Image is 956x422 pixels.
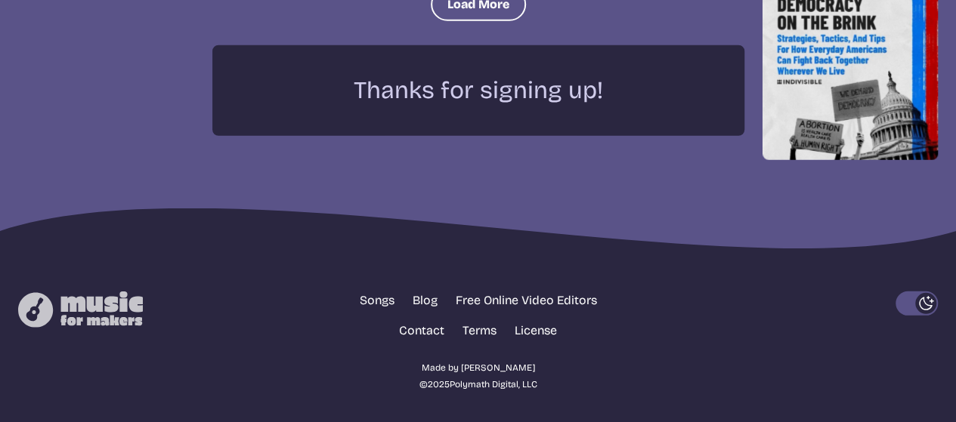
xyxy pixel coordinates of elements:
[18,291,143,328] img: Music for Makers logo
[422,361,535,374] a: Made by [PERSON_NAME]
[360,291,394,310] a: Songs
[515,322,557,340] a: License
[399,322,444,340] a: Contact
[419,379,537,390] span: © 2025 Polymath Digital, LLC
[413,291,438,310] a: Blog
[240,75,717,106] p: Thanks for signing up!
[456,291,597,310] a: Free Online Video Editors
[463,322,497,340] a: Terms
